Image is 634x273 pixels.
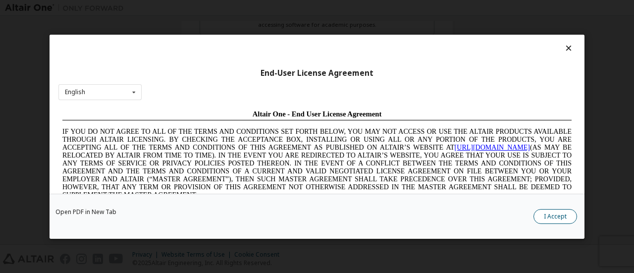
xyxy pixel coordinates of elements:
span: Lore Ipsumd Sit Ame Cons Adipisc Elitseddo (“Eiusmodte”) in utlabor Etdolo Magnaaliqua Eni. (“Adm... [4,101,513,172]
a: [URL][DOMAIN_NAME] [396,38,472,45]
a: Open PDF in New Tab [55,209,116,215]
div: End-User License Agreement [58,68,576,78]
span: Altair One - End User License Agreement [194,4,323,12]
div: English [65,89,85,95]
span: IF YOU DO NOT AGREE TO ALL OF THE TERMS AND CONDITIONS SET FORTH BELOW, YOU MAY NOT ACCESS OR USE... [4,22,513,93]
button: I Accept [533,209,577,223]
